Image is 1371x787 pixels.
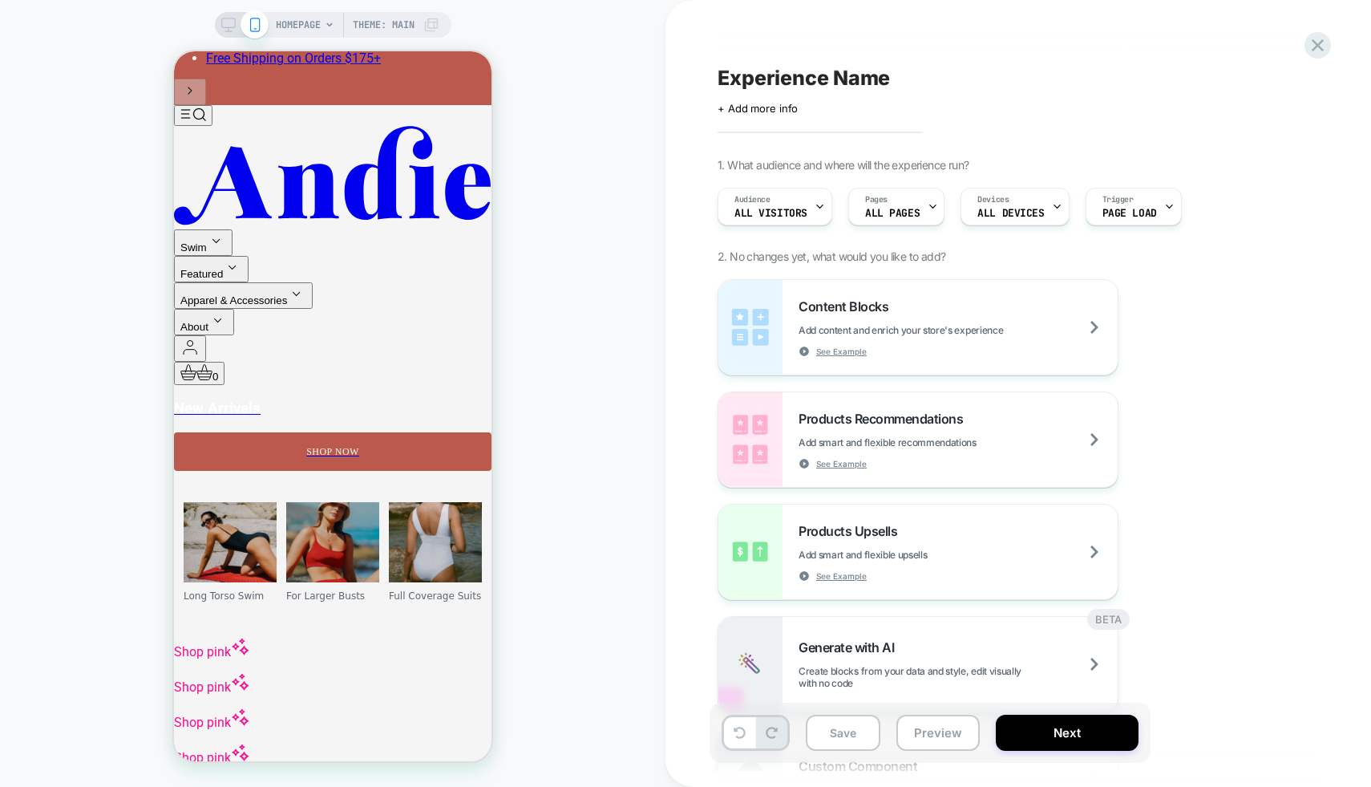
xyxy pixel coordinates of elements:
[718,66,890,90] span: Experience Name
[865,208,920,219] span: ALL PAGES
[6,270,34,282] span: About
[806,715,880,751] button: Save
[10,539,90,550] a: Long Torso Swim
[816,570,867,582] span: See Example
[718,102,798,115] span: + Add more info
[734,194,770,205] span: Audience
[1102,194,1134,205] span: Trigger
[6,190,33,202] span: Swim
[6,217,49,229] span: Featured
[865,194,888,205] span: Pages
[718,249,945,263] span: 2. No changes yet, what would you like to add?
[718,158,969,172] span: 1. What audience and where will the experience run?
[276,12,321,38] span: HOMEPAGE
[799,665,1118,689] span: Create blocks from your data and style, edit visually with no code
[799,411,971,427] span: Products Recommendations
[1087,609,1130,630] div: BETA
[816,346,867,357] span: See Example
[799,298,896,314] span: Content Blocks
[353,12,415,38] span: Theme: MAIN
[816,458,867,469] span: See Example
[977,194,1009,205] span: Devices
[799,324,1083,336] span: Add content and enrich your store's experience
[977,208,1044,219] span: ALL DEVICES
[215,539,307,550] a: Full Coverage Suits
[112,539,191,550] a: For Larger Busts
[799,549,1007,561] span: Add smart and flexible upsells
[896,715,980,751] button: Preview
[799,639,902,655] span: Generate with AI
[6,243,113,255] span: Apparel & Accessories
[799,523,905,539] span: Products Upsells
[38,319,44,331] span: 0
[1102,208,1157,219] span: Page Load
[996,715,1138,751] button: Next
[734,208,807,219] span: All Visitors
[799,436,1057,448] span: Add smart and flexible recommendations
